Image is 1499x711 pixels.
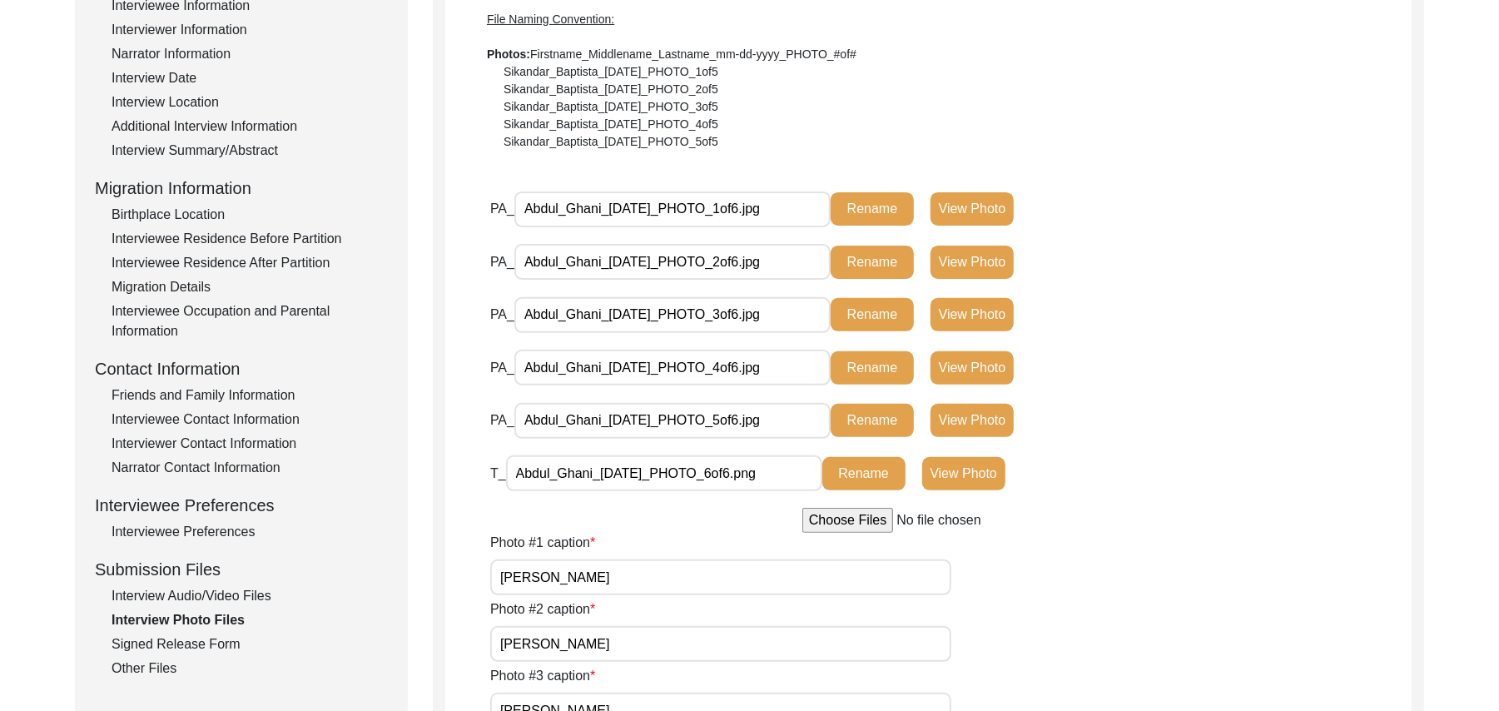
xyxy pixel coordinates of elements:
[112,410,388,430] div: Interviewee Contact Information
[112,68,388,88] div: Interview Date
[112,92,388,112] div: Interview Location
[112,659,388,679] div: Other Files
[95,493,388,518] div: Interviewee Preferences
[112,434,388,454] div: Interviewer Contact Information
[95,356,388,381] div: Contact Information
[822,457,906,490] button: Rename
[112,229,388,249] div: Interviewee Residence Before Partition
[831,298,914,331] button: Rename
[112,253,388,273] div: Interviewee Residence After Partition
[112,522,388,542] div: Interviewee Preferences
[490,413,514,427] span: PA_
[112,385,388,405] div: Friends and Family Information
[931,298,1014,331] button: View Photo
[95,176,388,201] div: Migration Information
[831,246,914,279] button: Rename
[112,586,388,606] div: Interview Audio/Video Files
[112,301,388,341] div: Interviewee Occupation and Parental Information
[487,12,614,26] span: File Naming Convention:
[831,192,914,226] button: Rename
[931,246,1014,279] button: View Photo
[112,634,388,654] div: Signed Release Form
[831,404,914,437] button: Rename
[112,458,388,478] div: Narrator Contact Information
[490,533,595,553] label: Photo #1 caption
[831,351,914,385] button: Rename
[112,20,388,40] div: Interviewer Information
[112,44,388,64] div: Narrator Information
[490,201,514,216] span: PA_
[490,599,595,619] label: Photo #2 caption
[112,117,388,137] div: Additional Interview Information
[112,610,388,630] div: Interview Photo Files
[490,360,514,375] span: PA_
[931,351,1014,385] button: View Photo
[931,404,1014,437] button: View Photo
[487,47,530,61] b: Photos:
[95,557,388,582] div: Submission Files
[931,192,1014,226] button: View Photo
[490,255,514,269] span: PA_
[112,141,388,161] div: Interview Summary/Abstract
[112,277,388,297] div: Migration Details
[112,205,388,225] div: Birthplace Location
[922,457,1005,490] button: View Photo
[490,666,595,686] label: Photo #3 caption
[490,307,514,321] span: PA_
[490,466,506,480] span: T_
